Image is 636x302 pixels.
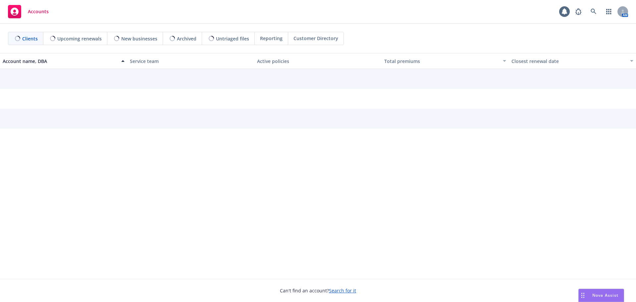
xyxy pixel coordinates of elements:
button: Closest renewal date [509,53,636,69]
button: Total premiums [382,53,509,69]
div: Closest renewal date [511,58,626,65]
div: Total premiums [384,58,499,65]
a: Accounts [5,2,51,21]
span: Reporting [260,35,283,42]
span: Untriaged files [216,35,249,42]
a: Search [587,5,600,18]
span: Archived [177,35,196,42]
button: Active policies [254,53,382,69]
span: Upcoming renewals [57,35,102,42]
button: Nova Assist [578,289,624,302]
div: Drag to move [579,289,587,302]
a: Report a Bug [572,5,585,18]
a: Switch app [602,5,615,18]
div: Service team [130,58,252,65]
a: Search for it [329,287,356,294]
span: Clients [22,35,38,42]
span: Nova Assist [592,292,618,298]
span: Customer Directory [293,35,338,42]
button: Service team [127,53,254,69]
span: Accounts [28,9,49,14]
span: New businesses [121,35,157,42]
span: Can't find an account? [280,287,356,294]
div: Account name, DBA [3,58,117,65]
div: Active policies [257,58,379,65]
